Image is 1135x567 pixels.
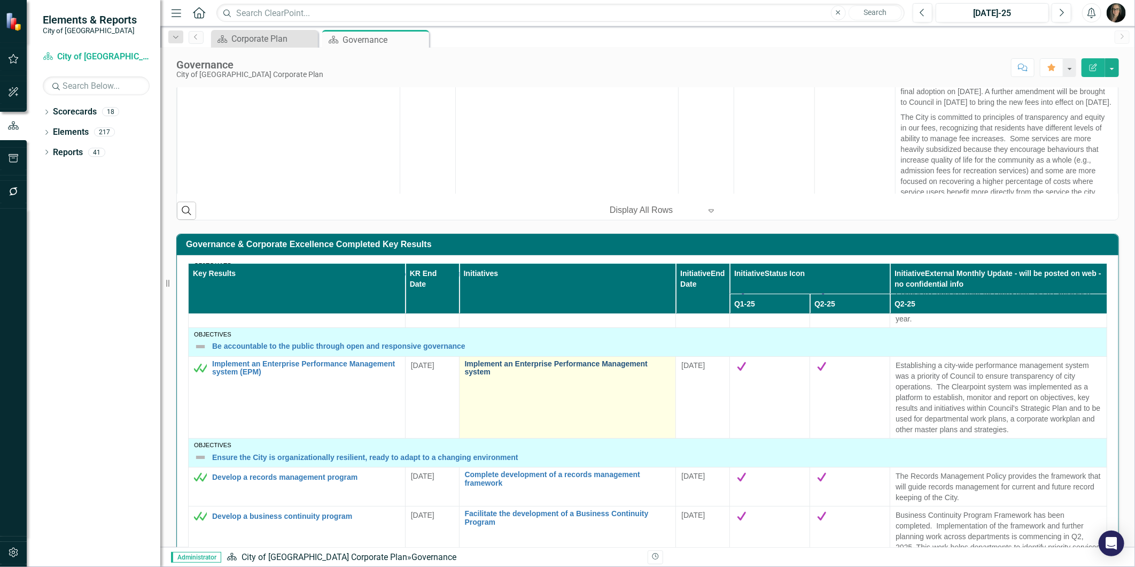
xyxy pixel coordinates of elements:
a: City of [GEOGRAPHIC_DATA] Corporate Plan [242,552,407,562]
img: Met [194,510,207,523]
div: » [227,551,640,564]
div: Objectives [194,331,1101,338]
span: Search [864,8,887,17]
a: Reports [53,147,83,159]
img: Complete [815,471,828,484]
small: City of [GEOGRAPHIC_DATA] [43,26,137,35]
td: Double-Click to Edit [405,468,459,507]
span: Elements & Reports [43,13,137,26]
h3: Governance & Corporate Excellence Completed Key Results [186,240,1113,249]
td: Double-Click to Edit Right Click for Context Menu [189,439,1107,468]
p: Establishing a city-wide performance management system was a priority of Council to ensure transp... [896,360,1101,435]
img: Met [194,471,207,484]
div: 18 [102,108,119,117]
td: Double-Click to Edit [810,468,890,507]
a: Facilitate the development of a Business Continuity Program [465,510,671,526]
td: Double-Click to Edit Right Click for Context Menu [459,468,676,507]
span: Administrator [171,552,221,563]
img: Complete [735,471,748,484]
img: Complete [735,510,748,523]
div: 217 [94,128,115,137]
div: 41 [88,148,105,157]
td: Double-Click to Edit [405,357,459,439]
div: Governance [176,59,323,71]
td: Double-Click to Edit [814,51,895,317]
button: [DATE]-25 [936,3,1049,22]
td: Double-Click to Edit [730,357,810,439]
td: Double-Click to Edit [890,357,1107,439]
a: Elements [53,126,89,139]
td: Double-Click to Edit [676,468,730,507]
span: [DATE] [681,511,705,519]
td: Double-Click to Edit [734,51,815,317]
img: ClearPoint Strategy [5,12,25,31]
td: Double-Click to Edit Right Click for Context Menu [456,51,679,317]
a: City of [GEOGRAPHIC_DATA] Corporate Plan [43,51,150,63]
a: Develop a records management program [212,473,400,481]
div: City of [GEOGRAPHIC_DATA] Corporate Plan [176,71,323,79]
a: Be accountable to the public through open and responsive governance [212,342,1101,350]
input: Search ClearPoint... [216,4,905,22]
p: The Records Management Policy provides the framework that will guide records management for curre... [896,471,1101,503]
div: Governance [411,552,456,562]
a: Complete development of a records management framework [465,471,671,487]
td: Double-Click to Edit [810,357,890,439]
td: Double-Click to Edit [679,51,734,317]
div: Corporate Plan [231,32,315,45]
td: Double-Click to Edit [890,468,1107,507]
span: [DATE] [681,472,705,480]
img: Not Defined [194,340,207,353]
span: [DATE] [411,472,434,480]
td: Double-Click to Edit Right Click for Context Menu [459,357,676,439]
div: Objectives [194,442,1101,448]
span: [DATE] [411,361,434,370]
img: Complete [735,360,748,373]
img: Complete [815,510,828,523]
img: Not Defined [194,451,207,464]
td: Double-Click to Edit Right Click for Context Menu [189,327,1107,356]
a: Ensure the City is organizationally resilient, ready to adapt to a changing environment [212,454,1101,462]
img: Natalie Kovach [1107,3,1126,22]
img: Complete [815,360,828,373]
span: [DATE] [411,511,434,519]
td: Double-Click to Edit [730,468,810,507]
p: The City is committed to principles of transparency and equity in our fees, recognizing that resi... [901,110,1113,210]
td: Double-Click to Edit Right Click for Context Menu [189,468,406,507]
a: Develop a business continuity program [212,512,400,520]
td: Double-Click to Edit [895,51,1118,317]
a: Implement an Enterprise Performance Management system (EPM) [212,360,400,377]
span: [DATE] [681,361,705,370]
div: Governance [343,33,426,47]
td: Double-Click to Edit Right Click for Context Menu [189,357,406,439]
a: Scorecards [53,106,97,118]
button: Search [849,5,902,20]
div: [DATE]-25 [939,7,1045,20]
input: Search Below... [43,76,150,95]
div: Open Intercom Messenger [1099,531,1124,556]
a: Implement an Enterprise Performance Management system [465,360,671,377]
img: Met [194,362,207,374]
td: Double-Click to Edit [676,357,730,439]
a: Corporate Plan [214,32,315,45]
